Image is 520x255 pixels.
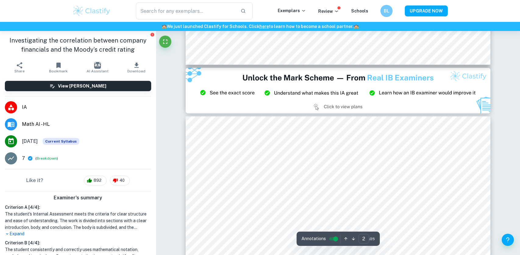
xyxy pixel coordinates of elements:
[380,5,393,17] button: BL
[383,8,390,14] h6: BL
[502,234,514,246] button: Help and Feedback
[354,24,359,29] span: 🏫
[2,194,154,202] h6: Examiner's summary
[116,177,128,184] span: 40
[5,211,151,231] h1: The student's Internal Assessment meets the criteria for clear structure and ease of understandin...
[87,69,109,73] span: AI Assistant
[405,5,448,16] button: UPGRADE NOW
[94,62,101,69] img: AI Assistant
[37,156,57,161] button: Breakdown
[369,236,375,242] span: / 25
[5,36,151,54] h1: Investigating the correlation between company financials and the Moody’s credit rating
[278,7,306,14] p: Exemplars
[22,138,38,145] span: [DATE]
[78,59,117,76] button: AI Assistant
[318,8,339,15] p: Review
[43,138,79,145] div: This exemplar is based on the current syllabus. Feel free to refer to it for inspiration/ideas wh...
[301,236,326,242] span: Annotations
[1,23,519,30] h6: We just launched Clastify for Schools. Click to learn how to become a school partner.
[117,59,156,76] button: Download
[186,68,490,113] img: Ad
[72,5,111,17] img: Clastify logo
[5,239,151,246] h6: Criterion B [ 4 / 4 ]:
[39,59,78,76] button: Bookmark
[351,9,368,13] a: Schools
[5,231,151,237] p: Expand
[5,81,151,91] button: View [PERSON_NAME]
[150,32,155,37] button: Report issue
[22,104,151,111] span: IA
[5,204,151,211] h6: Criterion A [ 4 / 4 ]:
[26,177,43,184] h6: Like it?
[22,155,25,162] p: 7
[43,138,79,145] span: Current Syllabus
[159,36,171,48] button: Fullscreen
[90,177,105,184] span: 892
[14,69,25,73] span: Share
[49,69,68,73] span: Bookmark
[136,2,236,19] input: Search for any exemplars...
[259,24,269,29] a: here
[58,83,106,89] h6: View [PERSON_NAME]
[84,176,107,185] div: 892
[127,69,145,73] span: Download
[110,176,130,185] div: 40
[22,121,151,128] span: Math AI - HL
[162,24,167,29] span: 🏫
[35,156,58,161] span: ( )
